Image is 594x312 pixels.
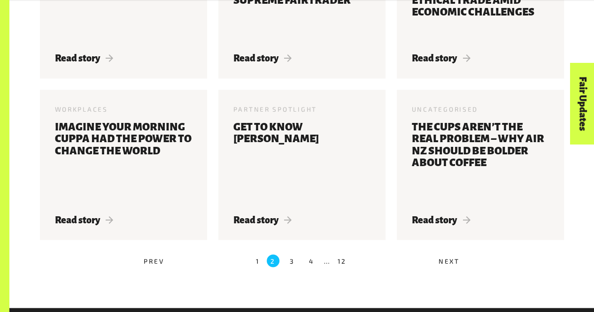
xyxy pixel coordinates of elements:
[55,214,114,225] span: Read story
[233,214,292,225] span: Read story
[412,105,478,113] span: Uncategorised
[267,254,279,267] label: 2
[40,90,207,240] a: Workplaces Imagine your morning cuppa had the power to change the world Read story
[233,122,370,203] h3: Get to know [PERSON_NAME]
[397,90,564,240] a: Uncategorised The cups aren’t the real problem – why Air NZ should be bolder about coffee Read story
[256,254,260,267] label: 1
[55,105,108,113] span: Workplaces
[55,53,114,63] span: Read story
[412,53,471,63] span: Read story
[412,122,549,203] h3: The cups aren’t the real problem – why Air NZ should be bolder about coffee
[412,214,471,225] span: Read story
[144,257,164,265] span: Prev
[233,105,317,113] span: Partner Spotlight
[305,254,317,267] label: 4
[285,254,298,267] label: 3
[324,254,331,267] li: …
[218,90,386,240] a: Partner Spotlight Get to know [PERSON_NAME] Read story
[337,254,346,267] label: 12
[233,53,292,63] span: Read story
[439,257,460,265] span: Next
[55,122,192,203] h3: Imagine your morning cuppa had the power to change the world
